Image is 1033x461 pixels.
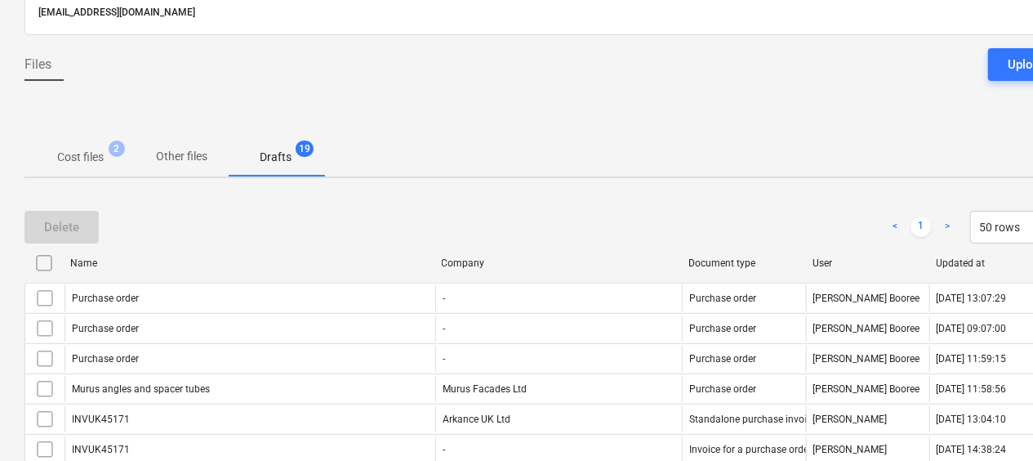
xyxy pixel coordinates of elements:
span: Files [24,55,51,74]
div: Arkance UK Ltd [435,406,683,432]
div: [DATE] 13:07:29 [937,293,1007,304]
div: Purchase order [689,293,756,304]
p: Drafts [260,149,292,166]
div: Name [70,257,429,269]
div: Murus angles and spacer tubes [72,383,210,395]
a: Previous page [885,217,905,237]
div: Purchase order [72,293,139,304]
div: [DATE] 14:38:24 [937,444,1007,455]
div: Document type [689,257,800,269]
span: 19 [296,141,314,157]
div: INVUK45171 [72,444,130,455]
div: [DATE] 13:04:10 [937,414,1007,425]
div: Purchase order [72,353,139,365]
div: [DATE] 11:59:15 [937,353,1007,365]
div: [PERSON_NAME] Booree [806,376,929,402]
div: - [443,353,445,365]
a: Next page [937,217,957,237]
div: User [813,257,924,269]
div: [PERSON_NAME] Booree [806,316,929,342]
div: INVUK45171 [72,414,130,425]
div: Invoice for a purchase order [689,444,812,455]
div: [DATE] 09:07:00 [937,323,1007,334]
div: [DATE] 11:58:56 [937,383,1007,395]
div: - [443,444,445,455]
div: - [443,323,445,334]
div: Purchase order [689,323,756,334]
div: - [443,293,445,304]
div: Company [442,257,676,269]
iframe: Chat Widget [951,383,1033,461]
div: Purchase order [689,383,756,395]
p: Other files [156,148,207,165]
div: Purchase order [689,353,756,365]
div: [PERSON_NAME] Booree [806,346,929,372]
span: 2 [109,141,125,157]
div: [PERSON_NAME] [806,406,929,432]
p: Cost files [57,149,104,166]
a: Page 1 is your current page [911,217,931,237]
div: Purchase order [72,323,139,334]
div: Murus Facades Ltd [435,376,683,402]
div: Standalone purchase invoice or receipt [689,414,860,425]
div: [PERSON_NAME] Booree [806,285,929,311]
